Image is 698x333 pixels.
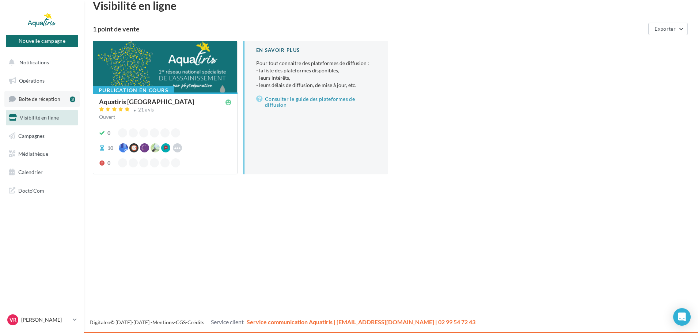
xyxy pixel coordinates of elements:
p: Pour tout connaître des plateformes de diffusion : [256,60,376,89]
a: Digitaleo [90,319,110,325]
div: 0 [107,129,110,137]
a: Opérations [4,73,80,88]
a: Docto'Com [4,183,80,198]
a: Campagnes [4,128,80,144]
div: En savoir plus [256,47,376,54]
div: 21 avis [138,107,154,112]
li: - leurs délais de diffusion, de mise à jour, etc. [256,82,376,89]
li: - leurs intérêts, [256,74,376,82]
span: Visibilité en ligne [20,114,59,121]
a: CGS [176,319,186,325]
a: Crédits [187,319,204,325]
span: Ouvert [99,114,115,120]
span: Médiathèque [18,151,48,157]
a: Boîte de réception3 [4,91,80,107]
span: Boîte de réception [19,96,60,102]
div: Aquatiris [GEOGRAPHIC_DATA] [99,98,194,105]
div: Open Intercom Messenger [673,308,691,326]
a: Calendrier [4,164,80,180]
a: 21 avis [99,106,231,115]
span: Exporter [655,26,676,32]
div: 0 [107,159,110,167]
a: Visibilité en ligne [4,110,80,125]
div: Publication en cours [93,86,174,94]
span: Docto'Com [18,186,44,195]
p: [PERSON_NAME] [21,316,70,323]
div: 10 [107,144,113,152]
span: © [DATE]-[DATE] - - - [90,319,475,325]
button: Notifications [4,55,77,70]
span: VR [10,316,16,323]
div: 3 [70,97,75,102]
span: Service client [211,318,244,325]
span: Campagnes [18,132,45,139]
div: 1 point de vente [93,26,645,32]
button: Nouvelle campagne [6,35,78,47]
a: VR [PERSON_NAME] [6,313,78,327]
span: Service communication Aquatiris | [EMAIL_ADDRESS][DOMAIN_NAME] | 02 99 54 72 43 [247,318,475,325]
a: Médiathèque [4,146,80,162]
span: Opérations [19,77,45,84]
span: Notifications [19,59,49,65]
a: Mentions [152,319,174,325]
span: Calendrier [18,169,43,175]
a: Consulter le guide des plateformes de diffusion [256,95,376,109]
button: Exporter [648,23,688,35]
li: - la liste des plateformes disponibles, [256,67,376,74]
